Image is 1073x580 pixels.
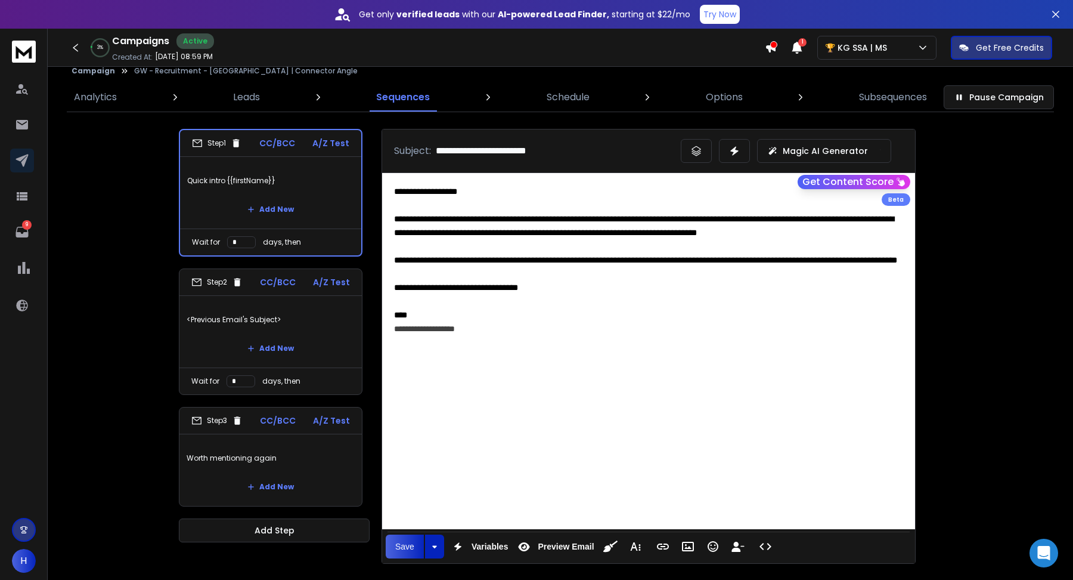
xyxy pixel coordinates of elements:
[10,220,34,244] a: 9
[97,44,103,51] p: 3 %
[259,137,295,149] p: CC/BCC
[677,535,699,559] button: Insert Image (⌘P)
[699,83,750,112] a: Options
[134,66,358,76] p: GW - Recruitment - [GEOGRAPHIC_DATA] | Connector Angle
[702,535,724,559] button: Emoticons
[179,407,362,507] li: Step3CC/BCCA/Z TestWorth mentioning againAdd New
[976,42,1044,54] p: Get Free Credits
[74,90,117,104] p: Analytics
[547,90,590,104] p: Schedule
[67,83,124,112] a: Analytics
[179,269,362,395] li: Step2CC/BCCA/Z Test<Previous Email's Subject>Add NewWait fordays, then
[192,138,241,149] div: Step 1
[469,542,511,552] span: Variables
[238,198,303,221] button: Add New
[112,34,169,48] h1: Campaigns
[260,415,296,427] p: CC/BCC
[312,137,349,149] p: A/Z Test
[703,8,736,20] p: Try Now
[513,535,596,559] button: Preview Email
[359,8,690,20] p: Get only with our starting at $22/mo
[22,220,32,230] p: 9
[852,83,934,112] a: Subsequences
[706,90,743,104] p: Options
[191,415,243,426] div: Step 3
[260,276,296,288] p: CC/BCC
[535,542,596,552] span: Preview Email
[192,237,220,247] p: Wait for
[599,535,622,559] button: Clean HTML
[394,144,431,158] p: Subject:
[798,175,910,189] button: Get Content Score
[313,415,350,427] p: A/Z Test
[191,277,243,288] div: Step 2
[313,276,350,288] p: A/Z Test
[396,8,460,20] strong: verified leads
[757,139,891,163] button: Magic AI Generator
[539,83,597,112] a: Schedule
[263,237,301,247] p: days, then
[825,42,892,54] p: 🏆 KG SSA | MS
[238,475,303,499] button: Add New
[187,303,355,337] p: <Previous Email's Subject>
[944,85,1054,109] button: Pause Campaign
[951,36,1052,60] button: Get Free Credits
[72,66,115,76] button: Campaign
[226,83,267,112] a: Leads
[754,535,777,559] button: Code View
[652,535,674,559] button: Insert Link (⌘K)
[262,377,300,386] p: days, then
[12,549,36,573] button: H
[233,90,260,104] p: Leads
[798,38,807,47] span: 1
[176,33,214,49] div: Active
[882,193,910,206] div: Beta
[187,164,354,198] p: Quick intro {{firstName}}
[238,337,303,360] button: Add New
[179,129,362,257] li: Step1CC/BCCA/Z TestQuick intro {{firstName}}Add NewWait fordays, then
[155,52,213,61] p: [DATE] 08:59 PM
[498,8,609,20] strong: AI-powered Lead Finder,
[376,90,430,104] p: Sequences
[386,535,424,559] button: Save
[446,535,511,559] button: Variables
[191,377,219,386] p: Wait for
[112,53,153,62] p: Created At:
[783,145,868,157] p: Magic AI Generator
[179,519,370,542] button: Add Step
[727,535,749,559] button: Insert Unsubscribe Link
[1029,539,1058,567] div: Open Intercom Messenger
[12,41,36,63] img: logo
[187,442,355,475] p: Worth mentioning again
[624,535,647,559] button: More Text
[700,5,740,24] button: Try Now
[369,83,437,112] a: Sequences
[859,90,927,104] p: Subsequences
